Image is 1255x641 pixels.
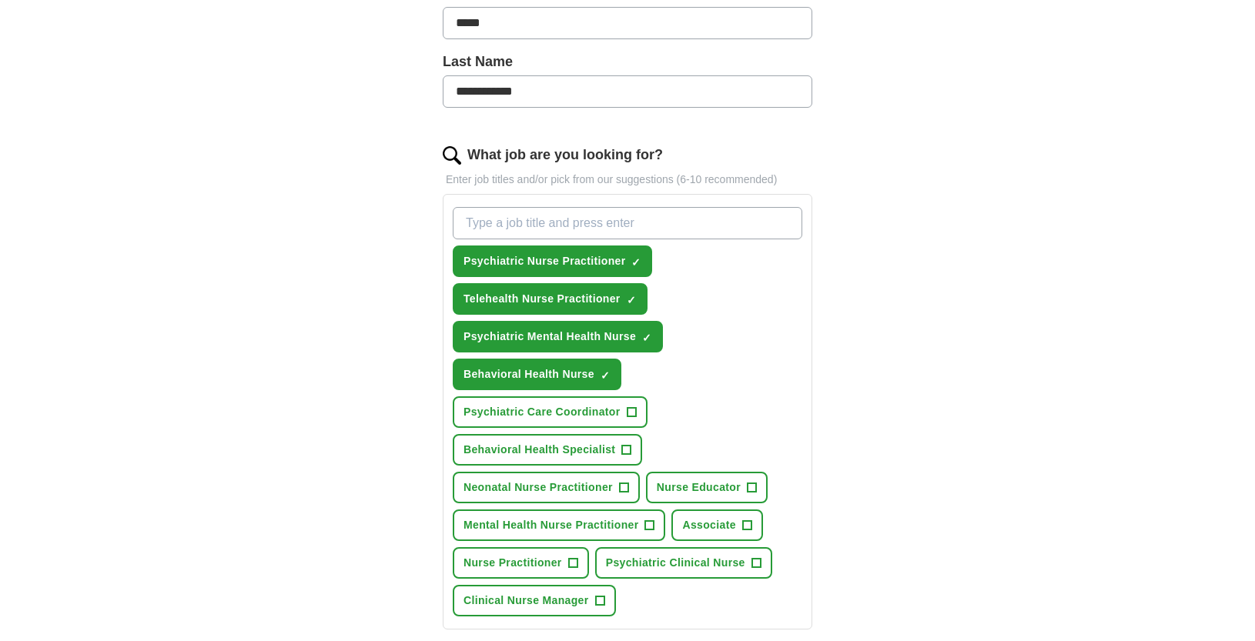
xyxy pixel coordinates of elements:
[464,329,636,345] span: Psychiatric Mental Health Nurse
[453,472,640,503] button: Neonatal Nurse Practitioner
[453,283,648,315] button: Telehealth Nurse Practitioner✓
[601,369,610,382] span: ✓
[443,52,812,72] label: Last Name
[606,555,745,571] span: Psychiatric Clinical Nurse
[443,172,812,188] p: Enter job titles and/or pick from our suggestions (6-10 recommended)
[464,291,621,307] span: Telehealth Nurse Practitioner
[453,359,621,390] button: Behavioral Health Nurse✓
[464,479,613,496] span: Neonatal Nurse Practitioner
[671,509,762,541] button: Associate
[467,145,663,165] label: What job are you looking for?
[595,547,772,579] button: Psychiatric Clinical Nurse
[464,253,625,269] span: Psychiatric Nurse Practitioner
[453,547,589,579] button: Nurse Practitioner
[453,245,652,277] button: Psychiatric Nurse Practitioner✓
[464,555,562,571] span: Nurse Practitioner
[646,472,768,503] button: Nurse Educator
[464,517,638,533] span: Mental Health Nurse Practitioner
[682,517,735,533] span: Associate
[443,146,461,165] img: search.png
[464,404,621,420] span: Psychiatric Care Coordinator
[453,509,665,541] button: Mental Health Nurse Practitioner
[453,396,648,428] button: Psychiatric Care Coordinator
[464,442,615,458] span: Behavioral Health Specialist
[642,332,651,344] span: ✓
[453,321,663,352] button: Psychiatric Mental Health Nurse✓
[657,479,741,496] span: Nurse Educator
[453,434,642,466] button: Behavioral Health Specialist
[464,366,594,382] span: Behavioral Health Nurse
[627,294,636,306] span: ✓
[464,593,589,609] span: Clinical Nurse Manager
[631,256,641,269] span: ✓
[453,207,802,239] input: Type a job title and press enter
[453,585,616,616] button: Clinical Nurse Manager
